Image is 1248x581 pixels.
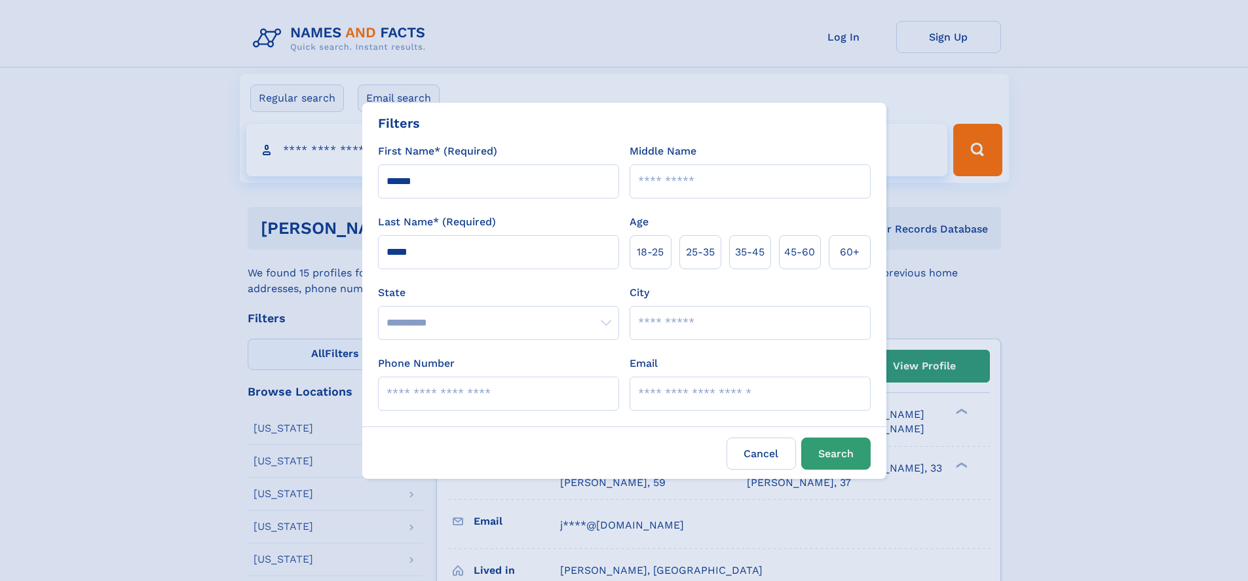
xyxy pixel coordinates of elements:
[686,244,715,260] span: 25‑35
[637,244,664,260] span: 18‑25
[630,143,696,159] label: Middle Name
[727,438,796,470] label: Cancel
[378,356,455,371] label: Phone Number
[378,285,619,301] label: State
[378,113,420,133] div: Filters
[378,214,496,230] label: Last Name* (Required)
[840,244,860,260] span: 60+
[735,244,765,260] span: 35‑45
[801,438,871,470] button: Search
[630,285,649,301] label: City
[378,143,497,159] label: First Name* (Required)
[630,214,649,230] label: Age
[630,356,658,371] label: Email
[784,244,815,260] span: 45‑60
